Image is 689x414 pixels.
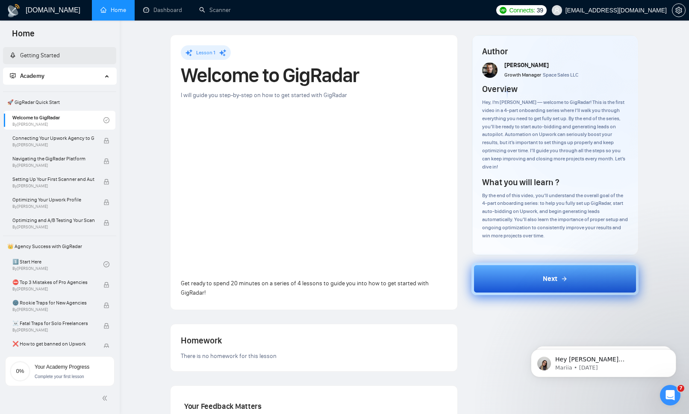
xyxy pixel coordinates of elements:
[37,33,147,41] p: Message from Mariia, sent 21w ago
[672,7,686,14] a: setting
[23,260,115,275] span: If you're interested in applying for jobs that are restricted…
[143,6,182,14] a: dashboardDashboard
[10,73,16,79] span: fund-projection-screen
[10,52,60,59] a: rocketGetting Started
[12,340,94,348] span: ❌ How to get banned on Upwork
[181,66,447,85] h1: Welcome to GigRadar
[482,45,628,57] h4: Author
[103,343,109,349] span: lock
[102,394,110,402] span: double-left
[12,225,94,230] span: By [PERSON_NAME]
[4,238,115,255] span: 👑 Agency Success with GigRadar
[482,192,628,240] div: By the end of this video, you’ll understand the overall goal of the 4-part onboarding series: to ...
[103,158,109,164] span: lock
[41,3,133,17] h1: AI Assistant from GigRadar 📡
[543,274,557,284] span: Next
[12,255,103,274] a: 1️⃣ Start HereBy[PERSON_NAME]
[12,183,94,189] span: By [PERSON_NAME]
[10,368,30,374] span: 0%
[181,92,347,99] span: I will guide you step-by-step on how to get started with GigRadar
[103,138,109,144] span: lock
[196,50,215,56] span: Lesson 1
[518,331,689,391] iframe: Intercom notifications message
[37,25,147,151] span: Hey [PERSON_NAME][EMAIL_ADDRESS][DOMAIN_NAME], Looks like your Upwork agency GSC Outsourcing ran ...
[12,287,94,292] span: By [PERSON_NAME]
[23,250,124,259] div: Can I apply to US-only jobs?
[35,364,89,370] span: Your Academy Progress
[12,195,94,204] span: Optimizing Your Upwork Profile
[103,302,109,308] span: lock
[672,7,685,14] span: setting
[12,328,94,333] span: By [PERSON_NAME]
[35,374,84,379] span: Complete your first lesson
[181,280,429,296] span: Get ready to spend 20 minutes on a series of 4 lessons to guide you into how to get started with ...
[12,111,103,130] a: Welcome to GigRadarBy[PERSON_NAME]
[103,261,109,267] span: check-circle
[554,7,560,13] span: user
[134,6,150,22] button: Home
[14,243,133,284] div: Can I apply to US-only jobs?If you're interested in applying for jobs that are restricted…
[12,307,94,312] span: By [PERSON_NAME]
[4,94,115,111] span: 🚀 GigRadar Quick Start
[3,47,116,64] li: Getting Started
[12,299,94,307] span: 🌚 Rookie Traps for New Agencies
[7,4,21,18] img: logo
[150,6,165,21] div: Close
[12,175,94,183] span: Setting Up Your First Scanner and Auto-Bidder
[14,163,133,196] div: ✅ The agency's primary office location is verified in the [GEOGRAPHIC_DATA]/[GEOGRAPHIC_DATA]
[103,179,109,185] span: lock
[482,83,518,95] h4: Overview
[509,6,535,15] span: Connects:
[41,17,106,25] p: The team can also help
[103,282,109,288] span: lock
[103,323,109,329] span: lock
[500,7,506,14] img: upwork-logo.png
[5,27,41,45] span: Home
[14,66,133,92] div: You can request an additional Business Manager to apply for US or UK exclusive jobs.
[504,62,549,69] span: [PERSON_NAME]
[543,72,578,78] span: Space Sales LLC
[14,226,133,242] div: You can find more information about such BMs below:
[14,196,133,222] div: ✅ The agency owner is verified in the [GEOGRAPHIC_DATA]/[GEOGRAPHIC_DATA]
[471,263,639,295] button: Next
[12,154,94,163] span: Navigating the GigRadar Platform
[7,48,140,288] div: Hey, there!You can request an additional Business Manager to apply for US or UK exclusive jobs.Be...
[482,98,628,171] div: Hey, I’m [PERSON_NAME] — welcome to GigRadar! This is the first video in a 4-part onboarding seri...
[181,334,447,346] h4: Homework
[103,117,109,123] span: check-circle
[482,176,559,188] h4: What you will learn ?
[537,6,543,15] span: 39
[103,220,109,226] span: lock
[14,53,133,62] div: Hey, there!
[12,278,94,287] span: ⛔ Top 3 Mistakes of Pro Agencies
[24,7,38,21] img: Profile image for AI Assistant from GigRadar 📡
[199,6,231,14] a: searchScanner
[14,138,133,163] div: ✅ The freelancer is verified in the [GEOGRAPHIC_DATA]/[GEOGRAPHIC_DATA]
[10,72,44,80] span: Academy
[181,352,277,360] span: There is no homework for this lesson
[12,319,94,328] span: ☠️ Fatal Traps for Solo Freelancers
[12,163,94,168] span: By [PERSON_NAME]
[677,385,684,392] span: 7
[12,204,94,209] span: By [PERSON_NAME]
[103,199,109,205] span: lock
[12,216,94,225] span: Optimizing and A/B Testing Your Scanner for Better Results
[660,385,680,405] iframe: Intercom live chat
[184,402,262,411] span: Your Feedback Matters
[7,48,164,298] div: AI Assistant from GigRadar 📡 says…
[504,72,541,78] span: Growth Manager
[482,62,498,78] img: vlad-t.jpg
[672,3,686,17] button: setting
[14,96,133,138] div: Before requesting an additional country-specific BM, please make sure that your agency meets ALL ...
[6,6,22,22] button: go back
[20,72,44,80] span: Academy
[12,134,94,142] span: Connecting Your Upwork Agency to GigRadar
[12,142,94,148] span: By [PERSON_NAME]
[100,6,126,14] a: homeHome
